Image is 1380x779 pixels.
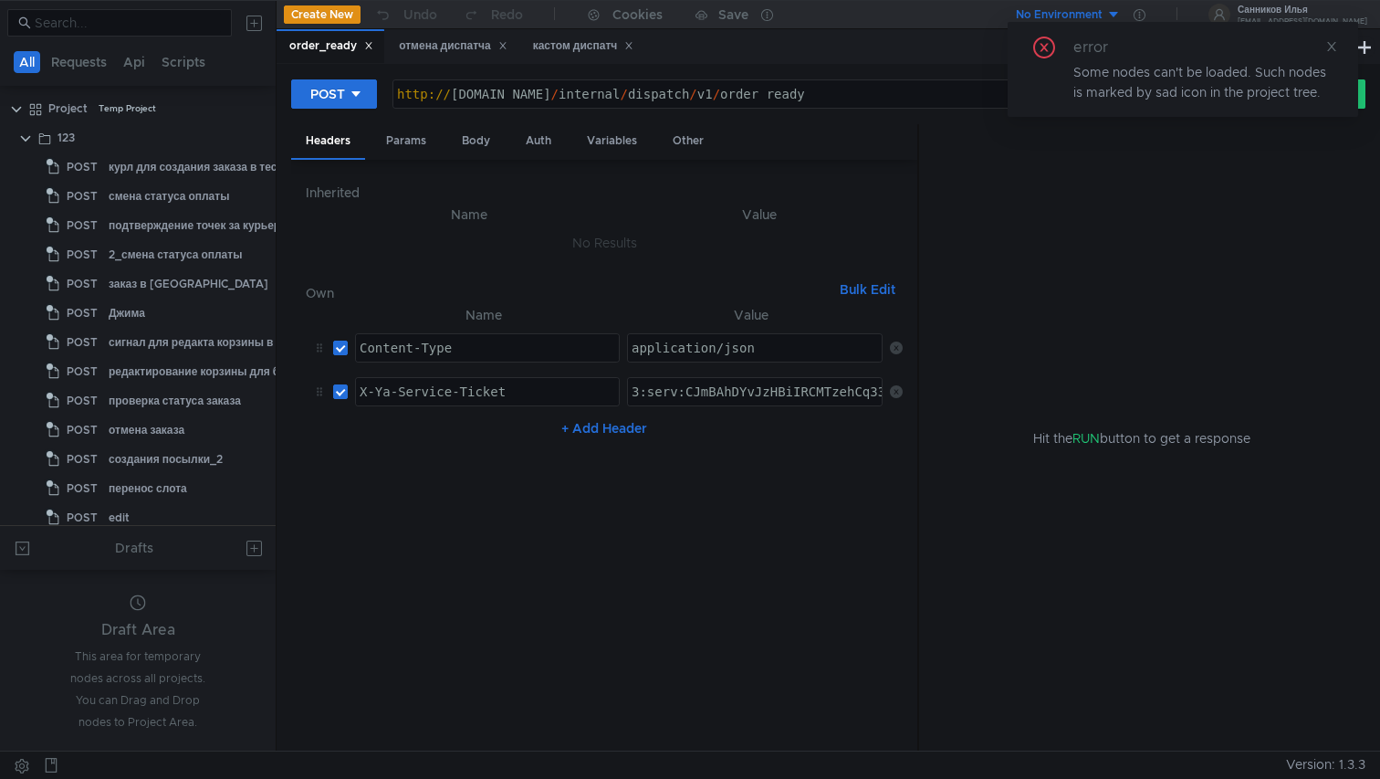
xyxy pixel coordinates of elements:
span: POST [67,446,98,473]
span: POST [67,153,98,181]
span: POST [67,183,98,210]
div: No Environment [1016,6,1103,24]
div: error [1073,37,1130,58]
span: POST [67,387,98,415]
div: POST [310,84,345,104]
div: Some nodes can't be loaded. Such nodes is marked by sad icon in the project tree. [1073,62,1336,102]
div: Headers [291,124,365,160]
div: [EMAIL_ADDRESS][DOMAIN_NAME] [1238,18,1367,25]
div: Cookies [612,4,663,26]
div: Project [48,95,88,122]
span: POST [67,475,98,502]
div: курл для создания заказа в тестинге ([GEOGRAPHIC_DATA]) [109,153,437,181]
div: смена статуса оплаты [109,183,229,210]
div: перенос слота [109,475,187,502]
div: edit [109,504,130,532]
div: отмена заказа [109,416,184,444]
button: POST [291,79,377,109]
div: кастом диспатч [533,37,634,56]
div: редактирование корзины для б2б [109,358,293,385]
span: RUN [1072,430,1100,447]
span: POST [67,329,98,356]
button: Scripts [156,51,211,73]
th: Value [620,304,883,326]
span: POST [67,212,98,239]
span: POST [67,300,98,327]
div: отмена диспатча [399,37,507,56]
div: Auth [511,124,566,158]
div: Save [718,8,748,21]
button: + Add Header [554,417,654,439]
div: Params [371,124,441,158]
h6: Inherited [306,182,903,204]
div: сигнал для редакта корзины в aws [109,329,297,356]
div: Drafts [115,537,153,559]
div: 2_смена статуса оплаты [109,241,242,268]
span: Hit the button to get a response [1033,428,1250,448]
button: All [14,51,40,73]
div: 123 [57,124,75,152]
div: Body [447,124,505,158]
th: Name [348,304,620,326]
div: Other [658,124,718,158]
th: Value [617,204,903,226]
span: Version: 1.3.3 [1286,752,1365,778]
span: POST [67,416,98,444]
nz-embed-empty: No Results [572,235,637,251]
div: создания посылки_2 [109,446,223,473]
div: Redo [491,4,523,26]
button: Undo [361,1,450,28]
button: Api [118,51,151,73]
button: Redo [450,1,536,28]
span: POST [67,270,98,298]
div: Санников Илья [1238,5,1367,15]
h6: Own [306,282,832,304]
button: Create New [284,5,361,24]
span: POST [67,504,98,532]
th: Name [320,204,617,226]
div: Variables [572,124,652,158]
div: Undo [403,4,437,26]
input: Search... [35,13,221,33]
div: заказ в [GEOGRAPHIC_DATA] [109,270,268,298]
div: проверка статуса заказа [109,387,241,415]
span: POST [67,358,98,385]
div: Temp Project [99,95,156,122]
span: POST [67,241,98,268]
div: order_ready [289,37,373,56]
div: Джима [109,300,145,327]
div: подтверждение точек за курьера [109,212,287,239]
button: Requests [46,51,112,73]
button: Bulk Edit [832,279,903,300]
